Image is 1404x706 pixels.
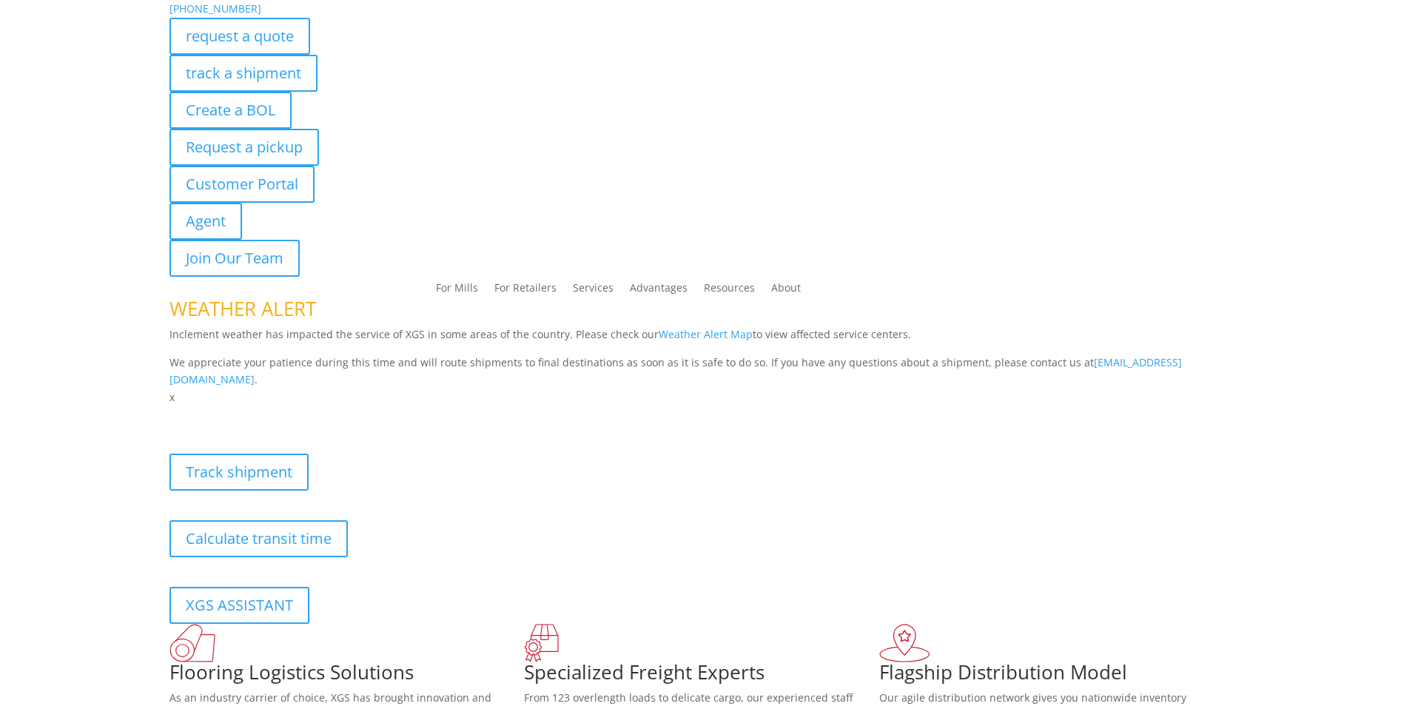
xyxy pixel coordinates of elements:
a: Calculate transit time [169,520,348,557]
a: For Retailers [494,283,557,299]
a: [PHONE_NUMBER] [169,1,261,16]
a: track a shipment [169,55,318,92]
a: Track shipment [169,454,309,491]
a: Resources [704,283,755,299]
p: We appreciate your patience during this time and will route shipments to final destinations as so... [169,354,1235,389]
img: xgs-icon-total-supply-chain-intelligence-red [169,624,215,662]
b: Visibility, transparency, and control for your entire supply chain. [169,409,500,423]
img: xgs-icon-flagship-distribution-model-red [879,624,930,662]
h1: Flagship Distribution Model [879,662,1235,689]
a: Request a pickup [169,129,319,166]
span: WEATHER ALERT [169,295,316,322]
a: Weather Alert Map [659,327,753,341]
a: Advantages [630,283,688,299]
a: Agent [169,203,242,240]
a: For Mills [436,283,478,299]
h1: Specialized Freight Experts [524,662,879,689]
a: request a quote [169,18,310,55]
h1: Flooring Logistics Solutions [169,662,525,689]
p: x [169,389,1235,406]
a: Create a BOL [169,92,292,129]
a: About [771,283,801,299]
p: Inclement weather has impacted the service of XGS in some areas of the country. Please check our ... [169,326,1235,354]
a: XGS ASSISTANT [169,587,309,624]
a: Join Our Team [169,240,300,277]
img: xgs-icon-focused-on-flooring-red [524,624,559,662]
a: Services [573,283,614,299]
a: Customer Portal [169,166,315,203]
